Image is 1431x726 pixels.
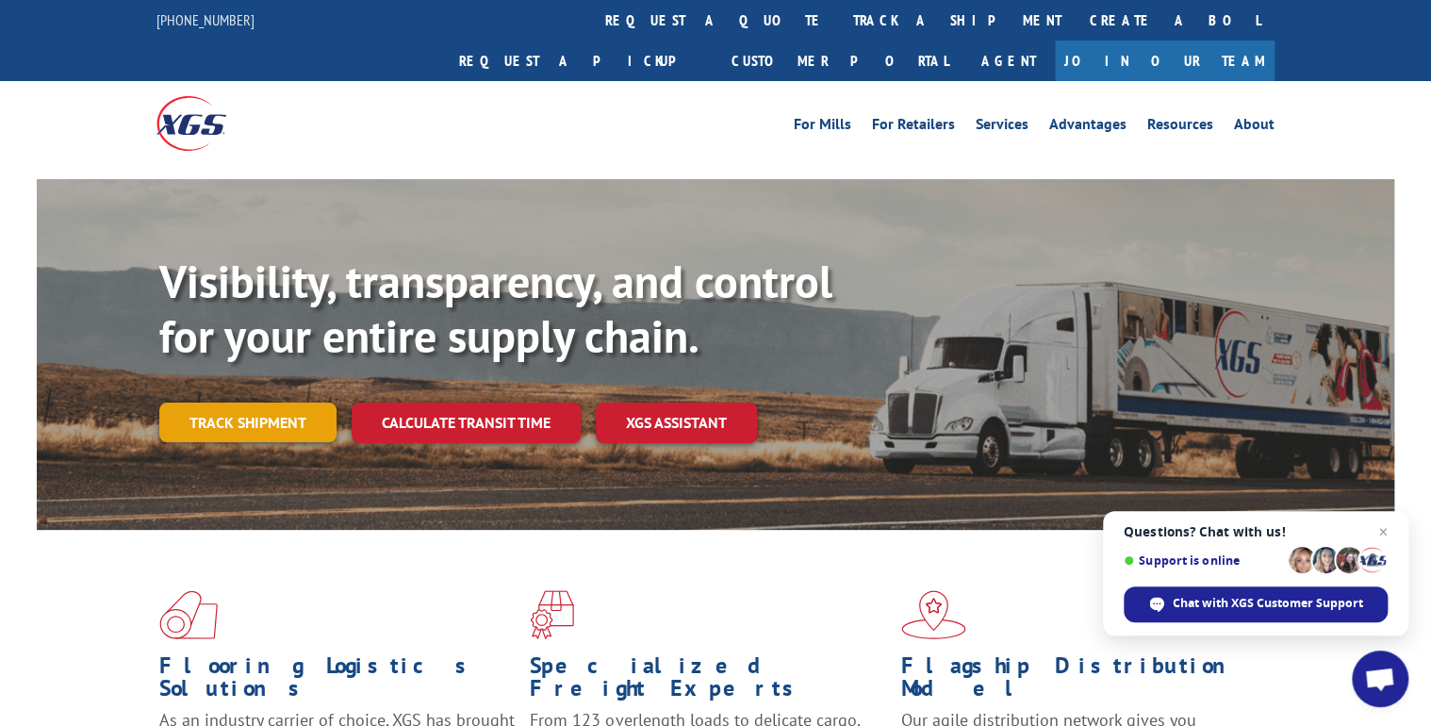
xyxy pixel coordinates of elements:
[717,41,962,81] a: Customer Portal
[1124,553,1282,568] span: Support is online
[901,590,966,639] img: xgs-icon-flagship-distribution-model-red
[1234,117,1275,138] a: About
[159,590,218,639] img: xgs-icon-total-supply-chain-intelligence-red
[596,403,757,443] a: XGS ASSISTANT
[1147,117,1213,138] a: Resources
[1055,41,1275,81] a: Join Our Team
[156,10,255,29] a: [PHONE_NUMBER]
[159,403,337,442] a: Track shipment
[445,41,717,81] a: Request a pickup
[976,117,1028,138] a: Services
[1352,651,1408,707] div: Open chat
[159,654,516,709] h1: Flooring Logistics Solutions
[1124,586,1388,622] div: Chat with XGS Customer Support
[1124,524,1388,539] span: Questions? Chat with us!
[1372,520,1394,543] span: Close chat
[1049,117,1127,138] a: Advantages
[794,117,851,138] a: For Mills
[352,403,581,443] a: Calculate transit time
[159,252,832,365] b: Visibility, transparency, and control for your entire supply chain.
[872,117,955,138] a: For Retailers
[530,654,886,709] h1: Specialized Freight Experts
[1173,595,1363,612] span: Chat with XGS Customer Support
[962,41,1055,81] a: Agent
[901,654,1258,709] h1: Flagship Distribution Model
[530,590,574,639] img: xgs-icon-focused-on-flooring-red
